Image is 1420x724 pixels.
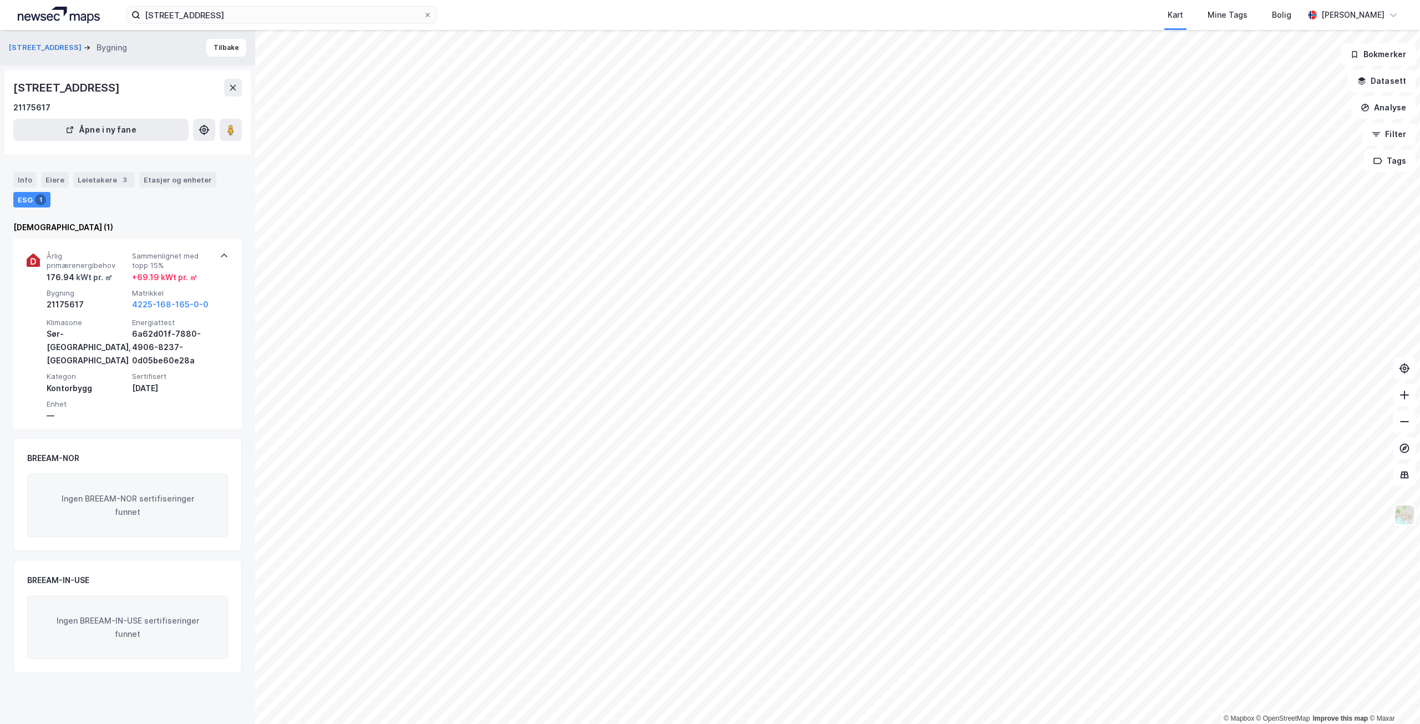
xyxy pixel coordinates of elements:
button: Tilbake [206,39,246,57]
div: BREEAM-NOR [27,452,79,465]
span: Årlig primærenergibehov [47,251,128,271]
div: 21175617 [47,298,128,311]
div: Kontrollprogram for chat [1365,671,1420,724]
div: [PERSON_NAME] [1321,8,1384,22]
div: Info [13,172,37,188]
div: — [47,409,128,422]
div: BREEAM-IN-USE [27,574,89,587]
button: 4225-168-165-0-0 [132,298,209,311]
div: Mine Tags [1208,8,1247,22]
iframe: Chat Widget [1365,671,1420,724]
div: + 69.19 kWt pr. ㎡ [132,271,197,284]
span: Matrikkel [132,288,213,298]
div: Ingen BREEAM-NOR sertifiseringer funnet [27,474,228,537]
div: Eiere [41,172,69,188]
div: Kontorbygg [47,382,128,395]
button: Datasett [1348,70,1416,92]
div: [DATE] [132,382,213,395]
span: Bygning [47,288,128,298]
div: Bolig [1272,8,1291,22]
div: [DEMOGRAPHIC_DATA] (1) [13,221,242,234]
div: 3 [119,174,130,185]
div: Bygning [97,41,127,54]
a: Improve this map [1313,715,1368,722]
button: Tags [1364,150,1416,172]
div: Leietakere [73,172,135,188]
div: Ingen BREEAM-IN-USE sertifiseringer funnet [27,596,228,659]
div: 1 [35,194,46,205]
a: OpenStreetMap [1256,715,1310,722]
button: Filter [1362,123,1416,145]
button: Analyse [1351,97,1416,119]
span: Energiattest [132,318,213,327]
button: Åpne i ny fane [13,119,189,141]
div: 176.94 [47,271,113,284]
span: Enhet [47,399,128,409]
div: ESG [13,192,50,207]
button: [STREET_ADDRESS] [9,42,84,53]
span: Kategori [47,372,128,381]
img: logo.a4113a55bc3d86da70a041830d287a7e.svg [18,7,100,23]
div: Kart [1168,8,1183,22]
input: Søk på adresse, matrikkel, gårdeiere, leietakere eller personer [140,7,423,23]
span: Klimasone [47,318,128,327]
button: Bokmerker [1341,43,1416,65]
span: Sammenlignet med topp 15% [132,251,213,271]
div: Sør-[GEOGRAPHIC_DATA], [GEOGRAPHIC_DATA] [47,327,128,367]
div: 6a62d01f-7880-4906-8237-0d05be60e28a [132,327,213,367]
div: [STREET_ADDRESS] [13,79,122,97]
img: Z [1394,504,1415,525]
div: Etasjer og enheter [144,175,212,185]
a: Mapbox [1224,715,1254,722]
div: kWt pr. ㎡ [74,271,113,284]
span: Sertifisert [132,372,213,381]
div: 21175617 [13,101,50,114]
